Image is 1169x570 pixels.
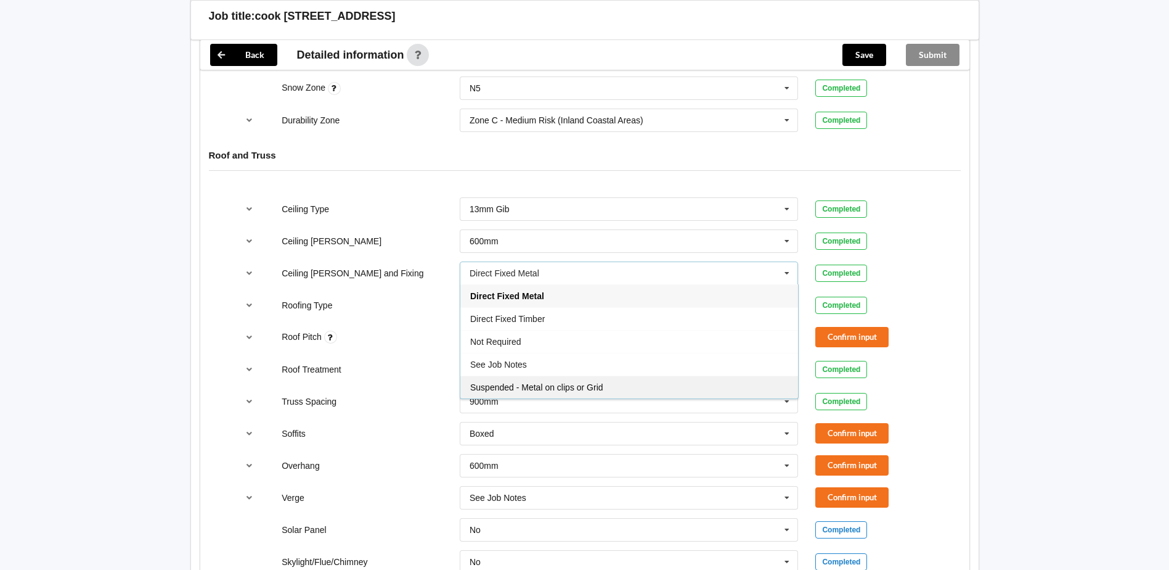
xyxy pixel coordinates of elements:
span: See Job Notes [470,360,527,370]
label: Skylight/Flue/Chimney [282,557,367,567]
div: Zone C - Medium Risk (Inland Coastal Areas) [470,116,643,125]
div: Completed [815,361,867,378]
button: reference-toggle [237,109,261,131]
div: Completed [815,200,867,218]
div: 600mm [470,237,499,246]
button: Confirm input [815,455,889,476]
label: Roof Treatment [282,365,341,374]
div: Completed [815,521,867,539]
label: Solar Panel [282,525,326,535]
div: No [470,526,481,534]
h3: Job title: [209,9,255,23]
button: reference-toggle [237,230,261,252]
button: reference-toggle [237,198,261,220]
span: Detailed information [297,49,404,60]
div: Boxed [470,429,494,438]
label: Ceiling Type [282,204,329,214]
label: Soffits [282,429,306,439]
button: reference-toggle [237,455,261,477]
div: N5 [470,84,481,93]
button: Back [210,44,277,66]
button: reference-toggle [237,423,261,445]
div: Completed [815,265,867,282]
button: reference-toggle [237,487,261,509]
button: reference-toggle [237,358,261,381]
button: reference-toggle [237,390,261,413]
div: Completed [815,112,867,129]
div: Completed [815,233,867,250]
div: Completed [815,297,867,314]
div: Completed [815,80,867,97]
span: Direct Fixed Timber [470,314,545,324]
label: Ceiling [PERSON_NAME] [282,236,381,246]
label: Verge [282,493,304,503]
div: Completed [815,393,867,410]
span: Not Required [470,337,521,347]
span: Direct Fixed Metal [470,291,544,301]
label: Roof Pitch [282,332,324,342]
button: Confirm input [815,327,889,347]
label: Truss Spacing [282,397,336,407]
label: Overhang [282,461,319,471]
label: Snow Zone [282,83,328,93]
label: Ceiling [PERSON_NAME] and Fixing [282,268,423,278]
button: reference-toggle [237,294,261,316]
div: 900mm [470,397,499,406]
span: Suspended - Metal on clips or Grid [470,382,603,392]
button: reference-toggle [237,262,261,284]
label: Roofing Type [282,300,332,310]
div: No [470,558,481,566]
button: Confirm input [815,487,889,508]
div: 13mm Gib [470,205,510,213]
div: 600mm [470,461,499,470]
h4: Roof and Truss [209,149,961,161]
h3: cook [STREET_ADDRESS] [255,9,396,23]
button: Confirm input [815,423,889,444]
label: Durability Zone [282,115,340,125]
button: Save [842,44,886,66]
button: reference-toggle [237,326,261,349]
div: See Job Notes [470,494,526,502]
